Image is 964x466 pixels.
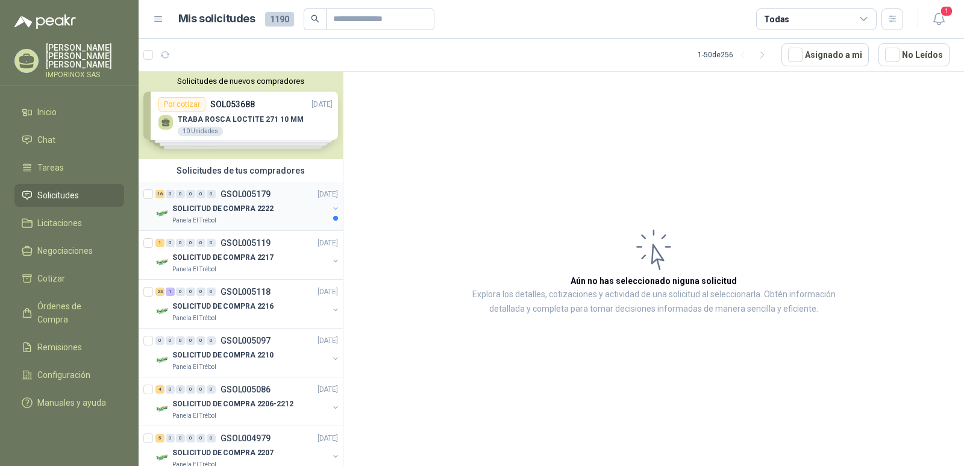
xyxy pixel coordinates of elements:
a: Remisiones [14,336,124,359]
p: Panela El Trébol [172,216,216,225]
div: 0 [166,385,175,394]
div: 0 [207,336,216,345]
a: Chat [14,128,124,151]
p: [DATE] [318,189,338,200]
button: No Leídos [878,43,950,66]
div: 0 [176,336,185,345]
div: 23 [155,288,164,296]
div: 0 [176,385,185,394]
a: Órdenes de Compra [14,295,124,331]
div: 0 [186,385,195,394]
a: 16 0 0 0 0 0 GSOL005179[DATE] Company LogoSOLICITUD DE COMPRA 2222Panela El Trébol [155,187,340,225]
span: Tareas [37,161,64,174]
span: Inicio [37,105,57,119]
a: 23 1 0 0 0 0 GSOL005118[DATE] Company LogoSOLICITUD DE COMPRA 2216Panela El Trébol [155,285,340,323]
p: GSOL005119 [221,239,271,247]
div: 0 [196,190,205,198]
div: 0 [207,385,216,394]
span: Negociaciones [37,244,93,257]
div: Todas [764,13,789,26]
div: 0 [207,239,216,247]
img: Logo peakr [14,14,76,29]
div: 0 [186,190,195,198]
p: SOLICITUD DE COMPRA 2217 [172,252,274,263]
div: 0 [176,190,185,198]
div: 0 [186,288,195,296]
div: 1 - 50 de 256 [698,45,772,65]
span: Manuales y ayuda [37,396,106,409]
p: Panela El Trébol [172,265,216,274]
div: 0 [196,336,205,345]
a: Licitaciones [14,212,124,235]
img: Company Logo [155,206,170,221]
a: Inicio [14,101,124,124]
div: 0 [207,288,216,296]
div: 16 [155,190,164,198]
img: Company Logo [155,255,170,269]
div: 0 [166,336,175,345]
p: [DATE] [318,286,338,298]
div: 0 [166,239,175,247]
span: Chat [37,133,55,146]
a: Cotizar [14,267,124,290]
span: Cotizar [37,272,65,285]
div: 0 [166,190,175,198]
a: Configuración [14,364,124,386]
button: 1 [928,8,950,30]
div: 1 [155,239,164,247]
div: 0 [176,288,185,296]
p: [PERSON_NAME] [PERSON_NAME] [PERSON_NAME] [46,43,124,69]
p: SOLICITUD DE COMPRA 2210 [172,350,274,361]
p: Panela El Trébol [172,313,216,323]
span: Solicitudes [37,189,79,202]
a: Manuales y ayuda [14,391,124,414]
img: Company Logo [155,353,170,367]
a: Negociaciones [14,239,124,262]
p: SOLICITUD DE COMPRA 2206-2212 [172,398,293,410]
div: 1 [166,288,175,296]
button: Asignado a mi [781,43,869,66]
div: Solicitudes de tus compradores [139,159,343,182]
p: [DATE] [318,238,338,249]
p: [DATE] [318,433,338,444]
p: SOLICITUD DE COMPRA 2222 [172,203,274,215]
img: Company Logo [155,401,170,416]
span: Remisiones [37,341,82,354]
div: 4 [155,385,164,394]
p: GSOL004979 [221,434,271,442]
span: Configuración [37,368,90,382]
div: 0 [186,336,195,345]
img: Company Logo [155,450,170,465]
p: [DATE] [318,335,338,347]
span: Órdenes de Compra [37,300,113,326]
div: 0 [186,239,195,247]
div: Solicitudes de nuevos compradoresPor cotizarSOL053688[DATE] TRABA ROSCA LOCTITE 271 10 MM10 Unida... [139,72,343,159]
span: 1 [940,5,953,17]
button: Solicitudes de nuevos compradores [143,77,338,86]
p: GSOL005118 [221,288,271,296]
a: Solicitudes [14,184,124,207]
a: 0 0 0 0 0 0 GSOL005097[DATE] Company LogoSOLICITUD DE COMPRA 2210Panela El Trébol [155,333,340,372]
p: GSOL005097 [221,336,271,345]
p: SOLICITUD DE COMPRA 2216 [172,301,274,312]
img: Company Logo [155,304,170,318]
span: search [311,14,319,23]
div: 0 [207,190,216,198]
p: GSOL005179 [221,190,271,198]
h3: Aún no has seleccionado niguna solicitud [571,274,737,288]
div: 0 [186,434,195,442]
div: 0 [207,434,216,442]
p: SOLICITUD DE COMPRA 2207 [172,447,274,459]
h1: Mis solicitudes [178,10,255,28]
div: 0 [196,385,205,394]
p: GSOL005086 [221,385,271,394]
div: 0 [196,239,205,247]
div: 5 [155,434,164,442]
div: 0 [155,336,164,345]
span: 1190 [265,12,294,27]
a: 1 0 0 0 0 0 GSOL005119[DATE] Company LogoSOLICITUD DE COMPRA 2217Panela El Trébol [155,236,340,274]
div: 0 [176,239,185,247]
a: 4 0 0 0 0 0 GSOL005086[DATE] Company LogoSOLICITUD DE COMPRA 2206-2212Panela El Trébol [155,382,340,421]
p: Panela El Trébol [172,362,216,372]
div: 0 [196,434,205,442]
